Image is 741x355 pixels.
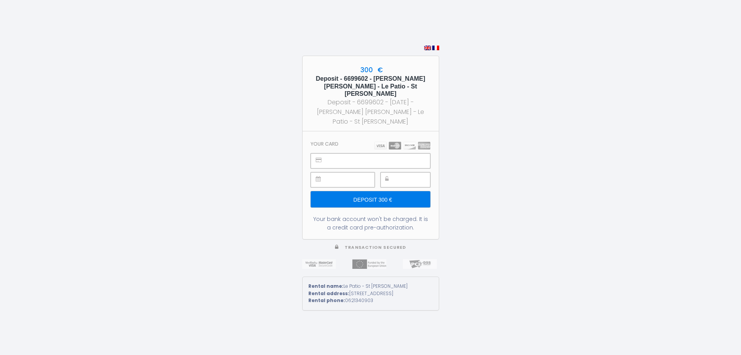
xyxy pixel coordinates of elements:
h5: Deposit - 6699602 - [PERSON_NAME] [PERSON_NAME] - Le Patio - St [PERSON_NAME] [310,75,432,97]
h3: Your card [311,141,338,147]
iframe: Secure payment input frame [398,173,430,187]
input: Deposit 300 € [311,191,430,207]
span: Transaction secured [345,245,406,250]
div: Your bank account won't be charged. It is a credit card pre-authorization. [311,215,430,232]
iframe: Secure payment input frame [328,173,374,187]
img: carts.png [374,142,430,149]
strong: Rental phone: [308,297,345,304]
div: Deposit - 6699602 - [DATE] - [PERSON_NAME] [PERSON_NAME] - Le Patio - St [PERSON_NAME] [310,97,432,126]
div: 0621340903 [308,297,433,304]
span: 300 € [359,65,383,75]
iframe: Secure payment input frame [328,154,430,168]
img: en.png [424,46,431,50]
strong: Rental name: [308,283,343,289]
strong: Rental address: [308,290,349,297]
div: Le Patio - St [PERSON_NAME] [308,283,433,290]
img: fr.png [432,46,439,50]
div: [STREET_ADDRESS] [308,290,433,297]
